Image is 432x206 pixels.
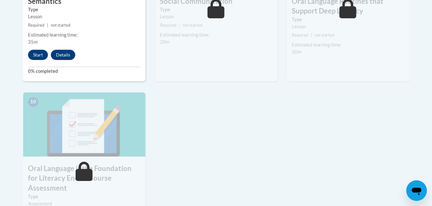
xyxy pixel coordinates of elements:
[51,50,75,60] button: Details
[292,33,308,38] span: Required
[51,23,70,28] span: not started
[28,193,141,200] label: Type
[23,164,145,193] h3: Oral Language is the Foundation for Literacy End of Course Assessment
[160,39,170,45] span: 20m
[47,23,48,28] span: |
[28,13,141,20] div: Lesson
[160,31,272,39] div: Estimated learning time:
[406,180,427,201] iframe: Button to launch messaging window, conversation in progress
[292,16,404,23] label: Type
[179,23,180,28] span: |
[23,92,145,157] img: Course Image
[311,33,312,38] span: |
[315,33,334,38] span: not started
[28,31,141,39] div: Estimated learning time:
[160,6,272,13] label: Type
[28,23,44,28] span: Required
[28,68,141,75] label: 0% completed
[292,41,404,48] div: Estimated learning time:
[292,23,404,30] div: Lesson
[28,6,141,13] label: Type
[160,23,176,28] span: Required
[28,97,38,107] span: 10
[183,23,202,28] span: not started
[292,49,301,55] span: 30m
[160,13,272,20] div: Lesson
[28,39,38,45] span: 35m
[28,50,48,60] button: Start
